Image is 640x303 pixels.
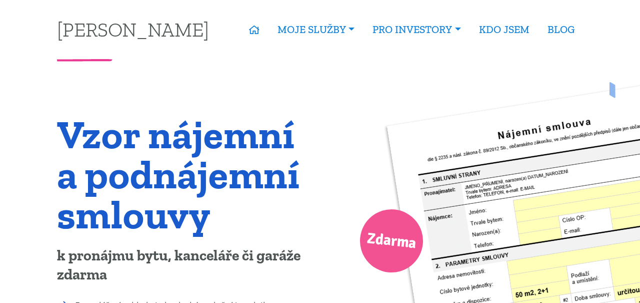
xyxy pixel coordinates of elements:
a: KDO JSEM [470,18,538,41]
a: MOJE SLUŽBY [268,18,363,41]
h1: Vzor nájemní a podnájemní smlouvy [57,114,313,234]
a: BLOG [538,18,583,41]
a: [PERSON_NAME] [57,20,209,39]
a: PRO INVESTORY [363,18,469,41]
p: k pronájmu bytu, kanceláře či garáže zdarma [57,246,313,284]
span: Zdarma [365,225,417,257]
